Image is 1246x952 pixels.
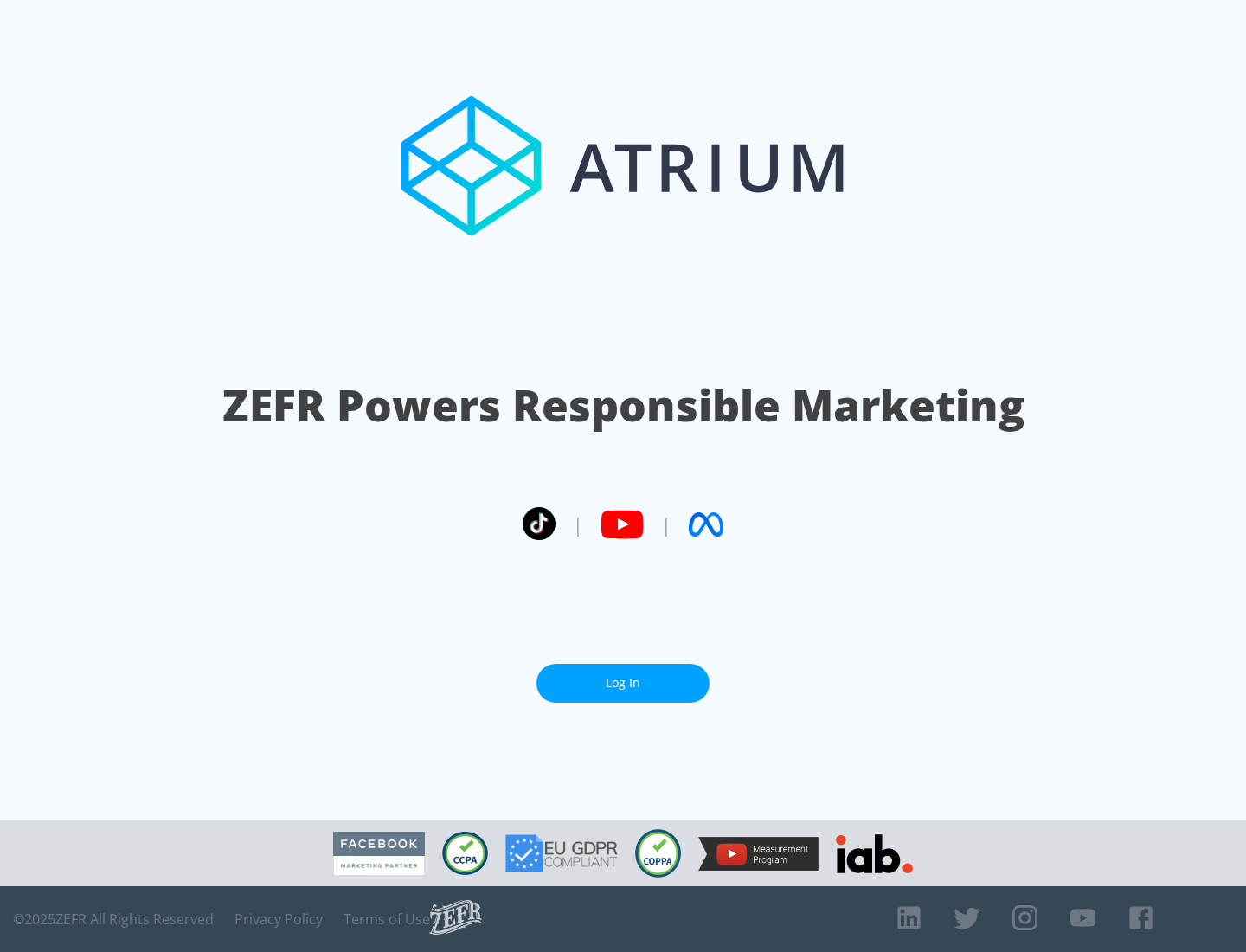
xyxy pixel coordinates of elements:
a: Terms of Use [344,910,430,928]
a: Privacy Policy [234,910,323,928]
img: GDPR Compliant [505,834,618,872]
img: COPPA Compliant [635,829,681,878]
img: IAB [836,834,913,873]
img: CCPA Compliant [442,832,488,875]
h1: ZEFR Powers Responsible Marketing [222,376,1024,435]
span: | [661,511,671,537]
a: Log In [536,664,710,703]
span: © 2025 ZEFR All Rights Reserved [13,910,214,928]
img: YouTube Measurement Program [698,837,819,871]
img: Facebook Marketing Partner [333,832,425,876]
span: | [573,511,583,537]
